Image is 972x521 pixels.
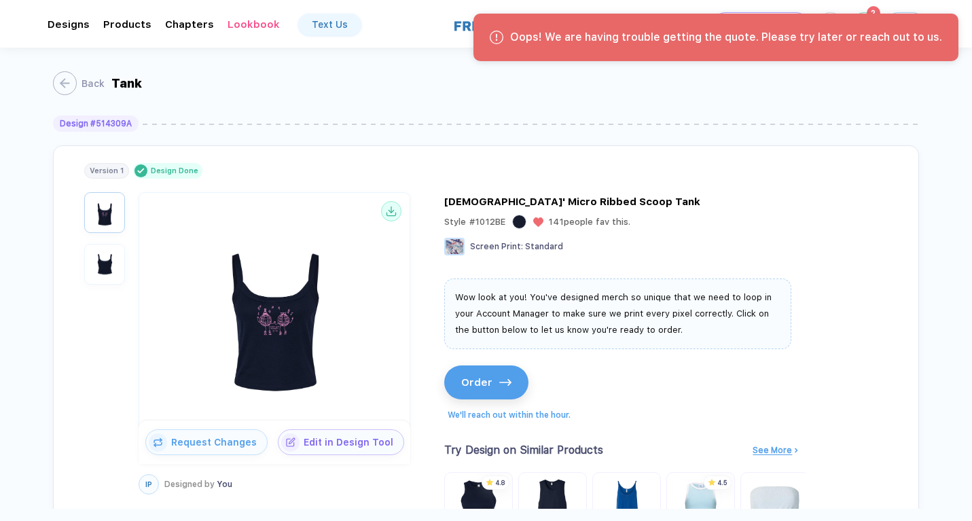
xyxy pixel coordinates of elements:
span: IP [145,480,152,489]
span: We'll reach out within the hour. [448,410,571,420]
img: star [486,479,493,486]
a: See More [753,446,806,455]
span: Order [461,377,492,389]
div: You [164,480,232,489]
div: Lookbook [228,18,280,31]
span: Designed by [164,480,215,489]
span: 141 people fav this. [548,217,630,227]
div: Oops! We are having trouble getting the quote. Please try later or reach out to us. [510,30,942,45]
div: Text Us [312,19,348,30]
img: icon [149,433,167,452]
h2: Try Design on Similar Products [444,439,603,461]
button: Ordericon [444,365,528,399]
span: 4.5 [718,479,727,486]
button: iconRequest Changes [145,429,268,455]
button: Back [53,71,105,95]
div: Design Done [151,166,198,175]
div: ProductsToggle dropdown menu [103,18,151,31]
span: Edit in Design Tool [300,437,403,448]
img: icon [499,379,511,386]
span: Screen Print : [470,242,523,251]
span: Request Changes [167,437,267,448]
div: Wow look at you! You've designed merch so unique that we need to loop in your Account Manager to ... [444,279,791,349]
button: iconEdit in Design Tool [278,429,404,455]
img: 653f811e-4285-4261-850d-455112336848_nt_front_1758841748427.jpg [88,196,122,230]
img: icon [281,433,300,452]
div: Ladies' Micro Ribbed Scoop Tank [444,196,700,208]
div: Design # 514309A [60,119,132,128]
div: Tank [111,76,142,90]
span: 2 [871,9,876,17]
sup: 2 [867,6,880,20]
span: Standard [525,242,563,251]
img: Screen Print [444,238,465,255]
div: Version 1 [90,166,124,175]
a: Text Us [298,14,361,35]
div: Back [82,78,105,89]
div: ChaptersToggle dropdown menu chapters [165,18,214,31]
span: 4.8 [496,479,505,486]
img: 653f811e-4285-4261-850d-455112336848_nt_front_1758841748427.jpg [143,204,406,418]
div: LookbookToggle dropdown menu chapters [228,18,280,31]
button: IP [139,474,159,495]
img: logo [454,13,590,34]
img: 653f811e-4285-4261-850d-455112336848_nt_back_1758841748429.jpg [88,247,122,281]
span: Style [444,217,466,227]
span: # 1012BE [469,217,505,227]
img: star [708,479,715,486]
div: DesignsToggle dropdown menu [48,18,90,31]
